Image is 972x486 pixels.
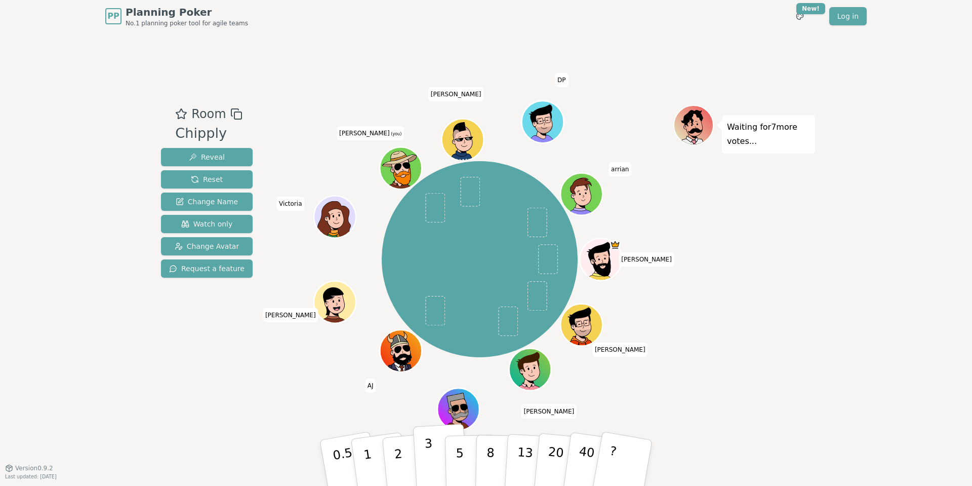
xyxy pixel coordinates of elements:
[175,241,239,251] span: Change Avatar
[181,219,233,229] span: Watch only
[161,170,253,189] button: Reset
[390,131,402,136] span: (you)
[619,252,674,267] span: Click to change your name
[276,197,305,211] span: Click to change your name
[126,19,248,27] span: No.1 planning poker tool for agile teams
[365,379,376,393] span: Click to change your name
[189,152,225,162] span: Reveal
[161,259,253,278] button: Request a feature
[105,5,248,27] a: PPPlanning PokerNo.1 planning poker tool for agile teams
[161,193,253,211] button: Change Name
[555,72,568,87] span: Click to change your name
[107,10,119,22] span: PP
[191,174,223,184] span: Reset
[609,162,631,176] span: Click to change your name
[161,215,253,233] button: Watch only
[337,126,404,140] span: Click to change your name
[161,148,253,166] button: Reveal
[15,464,53,472] span: Version 0.9.2
[169,264,245,274] span: Request a feature
[175,105,187,123] button: Add as favourite
[592,343,648,357] span: Click to change your name
[381,148,420,188] button: Click to change your avatar
[791,7,809,25] button: New!
[521,404,577,418] span: Click to change your name
[727,120,810,148] p: Waiting for 7 more votes...
[126,5,248,19] span: Planning Poker
[5,464,53,472] button: Version0.9.2
[5,474,57,479] span: Last updated: [DATE]
[263,308,318,322] span: Click to change your name
[176,197,238,207] span: Change Name
[175,123,242,144] div: Chipply
[610,240,620,250] span: Mike is the host
[428,87,484,101] span: Click to change your name
[796,3,825,14] div: New!
[161,237,253,255] button: Change Avatar
[829,7,867,25] a: Log in
[191,105,226,123] span: Room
